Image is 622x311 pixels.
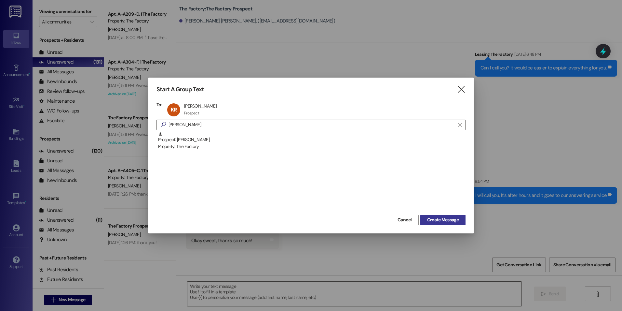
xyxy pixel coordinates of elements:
div: Prospect: [PERSON_NAME] [158,132,466,150]
span: Create Message [427,216,459,223]
h3: To: [156,102,162,108]
div: [PERSON_NAME] [184,103,217,109]
input: Search for any contact or apartment [169,120,455,129]
button: Cancel [391,215,419,225]
button: Create Message [420,215,466,225]
i:  [458,122,462,127]
div: Prospect [184,111,199,116]
i:  [457,86,466,93]
h3: Start A Group Text [156,86,204,93]
div: Prospect: [PERSON_NAME]Property: The Factory [156,132,466,148]
div: Property: The Factory [158,143,466,150]
button: Clear text [455,120,465,130]
span: Cancel [398,216,412,223]
i:  [158,121,169,128]
span: KR [171,106,177,113]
